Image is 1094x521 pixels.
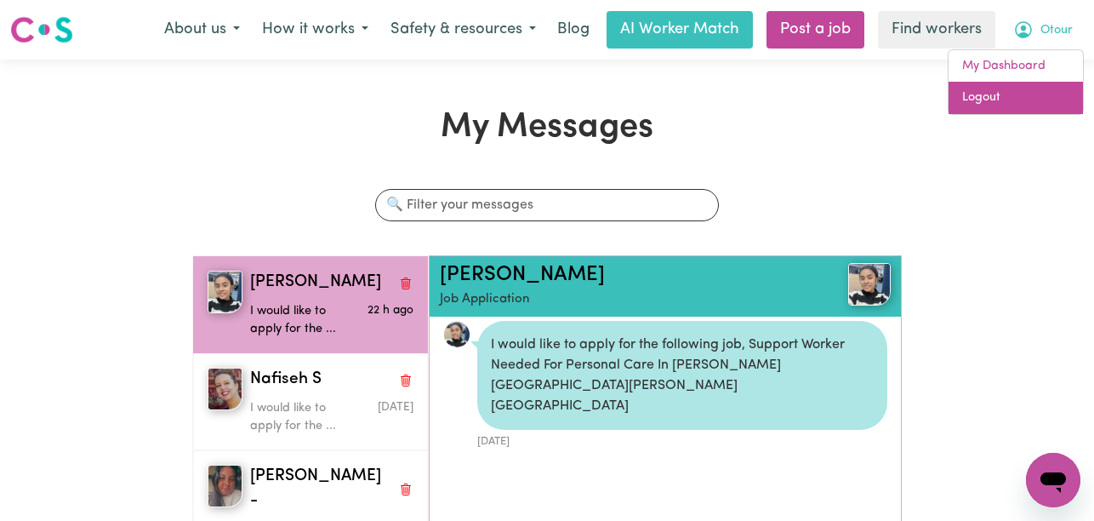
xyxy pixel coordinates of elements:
[208,271,242,313] img: Parleen K
[10,10,73,49] a: Careseekers logo
[1026,453,1080,507] iframe: Button to launch messaging window
[443,321,470,348] a: View Parleen K's profile
[1040,21,1073,40] span: Otour
[949,50,1083,83] a: My Dashboard
[250,399,359,436] p: I would like to apply for the ...
[379,12,547,48] button: Safety & resources
[208,465,242,507] img: Arpanpreet -
[250,465,391,514] span: [PERSON_NAME] -
[878,11,995,49] a: Find workers
[208,368,242,410] img: Nafiseh S
[398,369,413,391] button: Delete conversation
[398,272,413,294] button: Delete conversation
[193,353,428,450] button: Nafiseh SNafiseh SDelete conversationI would like to apply for the ...Message sent on August 5, 2025
[607,11,753,49] a: AI Worker Match
[192,107,901,148] h1: My Messages
[848,263,891,306] img: View Parleen K's profile
[250,302,359,339] p: I would like to apply for the ...
[1002,12,1084,48] button: My Account
[153,12,251,48] button: About us
[815,263,890,306] a: Parleen K
[378,402,413,413] span: Message sent on August 5, 2025
[443,321,470,348] img: 8E1FD1422A9C82E7B75002F971C5B1AF_avatar_blob
[948,49,1084,115] div: My Account
[440,291,815,311] p: Job Application
[10,14,73,45] img: Careseekers logo
[949,82,1083,114] a: Logout
[250,368,322,392] span: Nafiseh S
[251,12,379,48] button: How it works
[250,271,381,295] span: [PERSON_NAME]
[398,478,413,501] button: Delete conversation
[477,430,887,449] div: [DATE]
[193,256,428,353] button: Parleen K[PERSON_NAME]Delete conversationI would like to apply for the ...Message sent on Septemb...
[477,321,887,430] div: I would like to apply for the following job, Support Worker Needed For Personal Care In [PERSON_N...
[440,265,605,285] a: [PERSON_NAME]
[368,305,413,316] span: Message sent on September 2, 2025
[766,11,864,49] a: Post a job
[375,189,720,221] input: 🔍 Filter your messages
[547,11,600,49] a: Blog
